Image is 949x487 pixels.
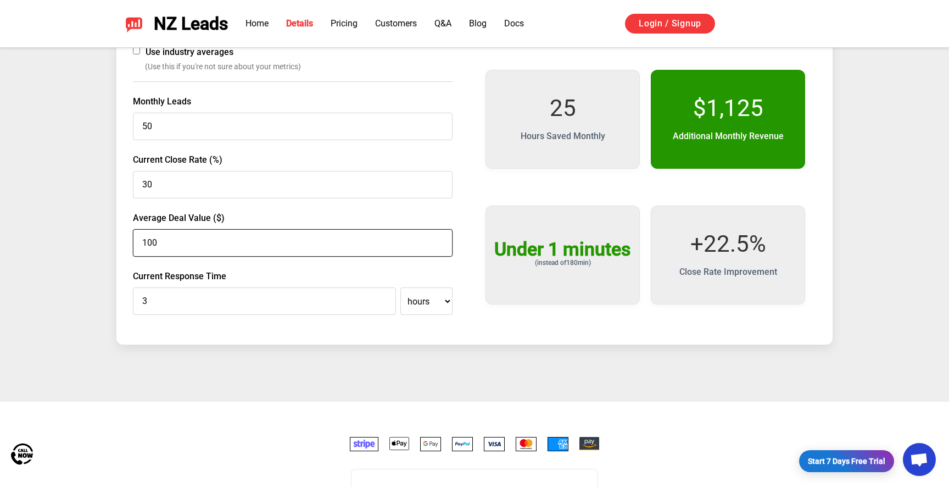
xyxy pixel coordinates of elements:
[434,18,451,29] a: Q&A
[690,231,766,257] div: + 22.5 %
[484,437,505,451] img: Visa
[146,46,233,59] span: Use industry averages
[389,437,409,450] img: Apple Pay
[625,14,715,34] a: Login / Signup
[504,18,524,29] a: Docs
[516,437,537,451] img: Mastercard
[154,14,228,34] span: NZ Leads
[673,130,784,143] div: Additional Monthly Revenue
[550,96,576,121] div: 25
[726,12,838,36] iframe: Sign in with Google Button
[679,265,777,279] div: Close Rate Improvement
[693,96,763,121] div: $ 1,125
[11,443,33,465] img: Call Now
[469,18,487,29] a: Blog
[133,270,453,283] label: Current Response Time
[286,18,313,29] a: Details
[521,130,605,143] div: Hours Saved Monthly
[548,437,568,451] img: American Express
[133,95,453,108] label: Monthly Leads
[125,15,143,32] img: NZ Leads logo
[133,212,453,225] label: Average Deal Value ($)
[494,239,631,259] div: Under 1 minutes
[579,437,599,450] img: Amazon Pay
[133,153,453,167] label: Current Close Rate (%)
[375,18,417,29] a: Customers
[799,450,894,472] a: Start 7 Days Free Trial
[535,259,591,267] div: (instead of 180 min)
[350,437,378,451] img: Stripe
[331,18,358,29] a: Pricing
[420,437,441,451] img: Google Pay
[903,443,936,476] div: Open chat
[452,437,473,451] img: PayPal
[245,18,269,29] a: Home
[133,47,140,54] input: Use industry averages(Use this if you're not sure about your metrics)
[145,61,453,73] span: (Use this if you're not sure about your metrics)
